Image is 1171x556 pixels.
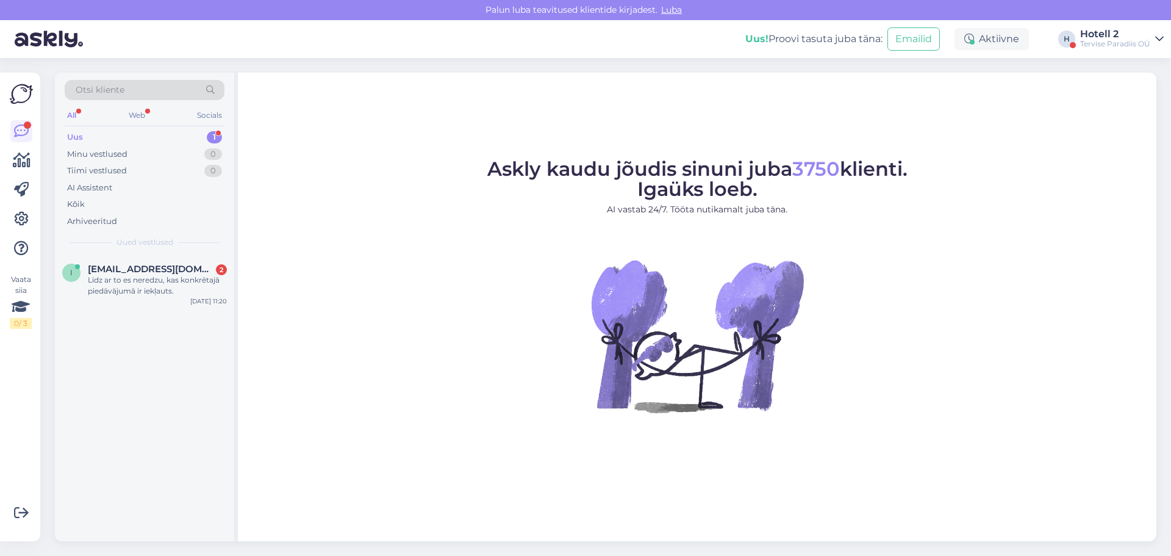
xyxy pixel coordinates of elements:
[1080,29,1150,39] div: Hotell 2
[954,28,1029,50] div: Aktiivne
[67,198,85,211] div: Kõik
[67,148,127,161] div: Minu vestlused
[67,131,83,143] div: Uus
[204,148,222,161] div: 0
[67,182,112,194] div: AI Assistent
[10,274,32,329] div: Vaata siia
[88,275,227,297] div: Līdz ar to es neredzu, kas konkrētajā piedāvājumā ir iekļauts.
[10,82,33,106] img: Askly Logo
[745,32,883,46] div: Proovi tasuta juba täna:
[216,264,227,275] div: 2
[126,107,148,123] div: Web
[792,157,840,181] span: 3750
[1058,31,1075,48] div: H
[745,33,768,45] b: Uus!
[487,157,908,201] span: Askly kaudu jõudis sinuni juba klienti. Igaüks loeb.
[70,268,73,277] span: i
[1080,29,1164,49] a: Hotell 2Tervise Paradiis OÜ
[116,237,173,248] span: Uued vestlused
[487,203,908,216] p: AI vastab 24/7. Tööta nutikamalt juba täna.
[887,27,940,51] button: Emailid
[207,131,222,143] div: 1
[67,165,127,177] div: Tiimi vestlused
[204,165,222,177] div: 0
[65,107,79,123] div: All
[88,264,215,275] span: inga.kozaka@gmail.com
[190,297,227,306] div: [DATE] 11:20
[195,107,224,123] div: Socials
[657,4,686,15] span: Luba
[67,215,117,228] div: Arhiveeritud
[1080,39,1150,49] div: Tervise Paradiis OÜ
[76,84,124,96] span: Otsi kliente
[587,226,807,446] img: No Chat active
[10,318,32,329] div: 0 / 3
